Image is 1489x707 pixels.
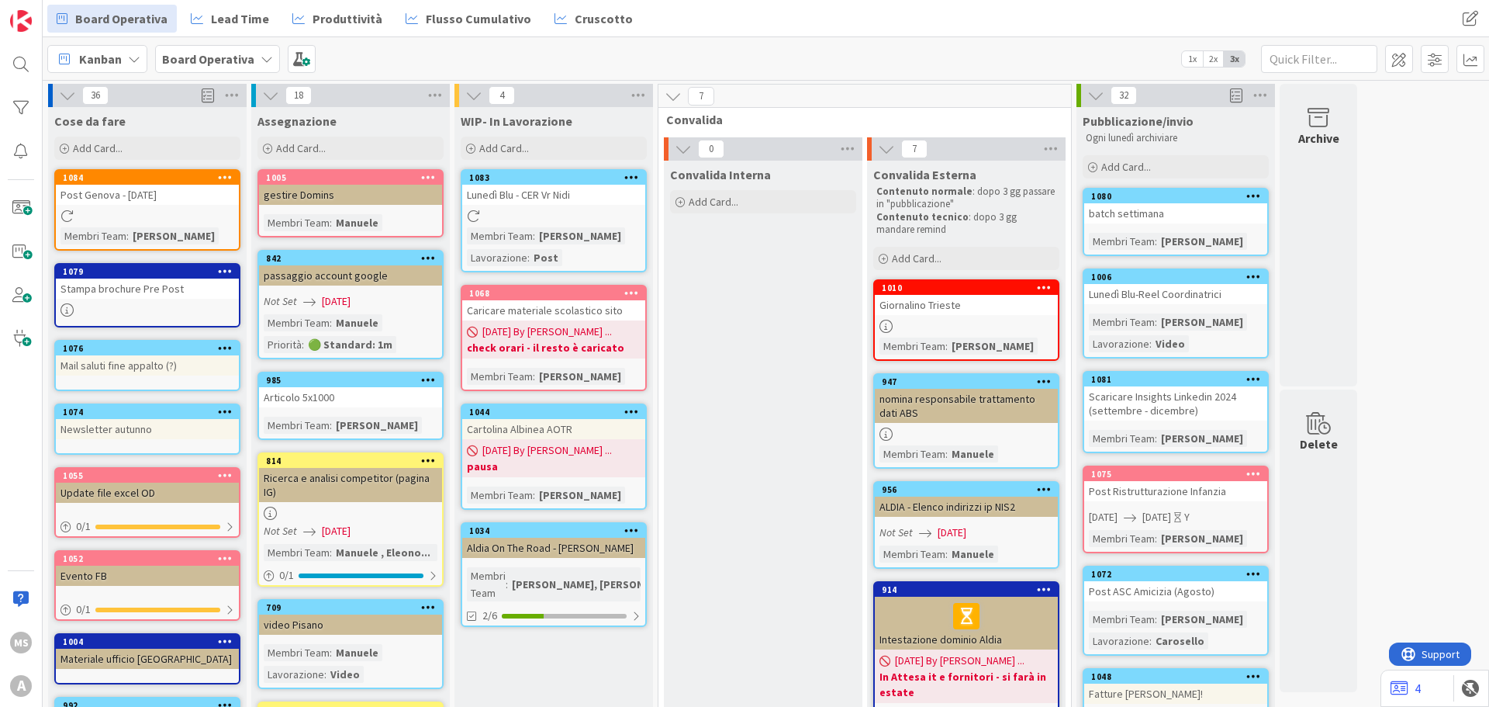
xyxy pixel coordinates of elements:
div: MS [10,632,32,653]
div: 1044 [462,405,645,419]
a: Produttività [283,5,392,33]
span: [DATE] By [PERSON_NAME] ... [482,442,612,459]
div: 1006Lunedì Blu-Reel Coordinatrici [1084,270,1267,304]
div: Newsletter autunno [56,419,239,439]
div: [PERSON_NAME] [1157,233,1247,250]
div: 914Intestazione dominio Aldia [875,583,1058,650]
div: Lavorazione [467,249,527,266]
div: 709 [259,601,442,615]
span: 2x [1203,51,1224,67]
div: 1004 [56,635,239,649]
span: Kanban [79,50,122,68]
div: 1055 [56,469,239,483]
div: Membri Team [467,368,533,385]
div: Membri Team [264,544,330,561]
span: : [330,214,332,231]
div: 0/1 [259,566,442,585]
div: Manuele [332,314,382,331]
div: 1004 [63,636,239,647]
div: Lunedì Blu - CER Vr Nidi [462,185,645,205]
div: 947 [882,376,1058,387]
span: 2/6 [482,608,497,624]
span: Add Card... [73,141,123,155]
div: Membri Team [264,314,330,331]
a: 842passaggio account googleNot Set[DATE]Membri Team:ManuelePriorità:🟢 Standard: 1m [257,250,444,359]
span: : [533,227,535,244]
div: 1006 [1091,272,1267,282]
div: Membri Team [264,417,330,434]
span: : [1155,430,1157,447]
div: 914 [875,583,1058,597]
span: : [126,227,129,244]
div: 1079 [63,266,239,277]
div: Post Ristrutturazione Infanzia [1084,481,1267,501]
div: 1034 [469,525,645,536]
span: : [533,487,535,504]
div: Lunedì Blu-Reel Coordinatrici [1084,284,1267,304]
div: 1005 [259,171,442,185]
div: 1072 [1091,569,1267,580]
div: 1010 [875,281,1058,295]
span: : [945,546,948,563]
a: 709video PisanoMembri Team:ManueleLavorazione:Video [257,599,444,689]
div: 1083 [469,172,645,183]
div: [PERSON_NAME] [535,487,625,504]
span: Cose da fare [54,113,126,129]
span: Add Card... [892,251,941,265]
span: : [330,644,332,661]
b: Board Operativa [162,51,254,67]
span: 32 [1111,86,1137,105]
div: 956 [875,483,1058,497]
span: [DATE] [1089,509,1118,525]
span: : [533,368,535,385]
div: 1044Cartolina Albinea AOTR [462,405,645,439]
div: [PERSON_NAME] [129,227,219,244]
div: 1068Caricare materiale scolastico sito [462,286,645,321]
a: 814Ricerca e analisi competitor (pagina IG)Not Set[DATE]Membri Team:Manuele , Eleono...0/1 [257,452,444,587]
div: 1010Giornalino Trieste [875,281,1058,315]
div: 1081 [1091,374,1267,385]
div: 1048 [1091,671,1267,682]
div: Manuele [332,644,382,661]
div: 1079 [56,265,239,279]
span: 3x [1224,51,1245,67]
div: Stampa brochure Pre Post [56,279,239,299]
i: Not Set [264,524,297,538]
div: gestire Domins [259,185,442,205]
div: [PERSON_NAME] [948,338,1038,355]
div: 1079Stampa brochure Pre Post [56,265,239,299]
div: 814 [259,454,442,468]
div: 1055Update file excel OD [56,469,239,503]
div: Lavorazione [264,666,324,683]
div: 1004Materiale ufficio [GEOGRAPHIC_DATA] [56,635,239,669]
span: [DATE] [1142,509,1171,525]
span: : [1149,632,1152,650]
div: 1052Evento FB [56,552,239,586]
a: 1010Giornalino TriesteMembri Team:[PERSON_NAME] [873,279,1059,361]
strong: Contenuto normale [876,185,973,198]
div: 814Ricerca e analisi competitor (pagina IG) [259,454,442,502]
div: batch settimana [1084,203,1267,224]
span: 0 [698,140,724,158]
div: 1075 [1084,467,1267,481]
div: 1081 [1084,373,1267,386]
div: 985Articolo 5x1000 [259,373,442,407]
div: 1075 [1091,469,1267,480]
span: Board Operativa [75,9,168,28]
span: 4 [489,86,515,105]
a: Cruscotto [545,5,642,33]
div: 1074Newsletter autunno [56,405,239,439]
div: 709video Pisano [259,601,442,635]
div: 956ALDIA - Elenco indirizzi ip NIS2 [875,483,1058,517]
div: Delete [1300,435,1338,453]
span: : [330,314,332,331]
span: Add Card... [479,141,529,155]
a: Flusso Cumulativo [396,5,541,33]
a: 1083Lunedì Blu - CER Vr NidiMembri Team:[PERSON_NAME]Lavorazione:Post [461,169,647,272]
div: Membri Team [1089,314,1155,331]
div: 1048Fatture [PERSON_NAME]! [1084,670,1267,704]
div: 1076 [63,343,239,354]
div: 1080batch settimana [1084,189,1267,224]
div: Mail saluti fine appalto (?) [56,355,239,376]
div: 1052 [56,552,239,566]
